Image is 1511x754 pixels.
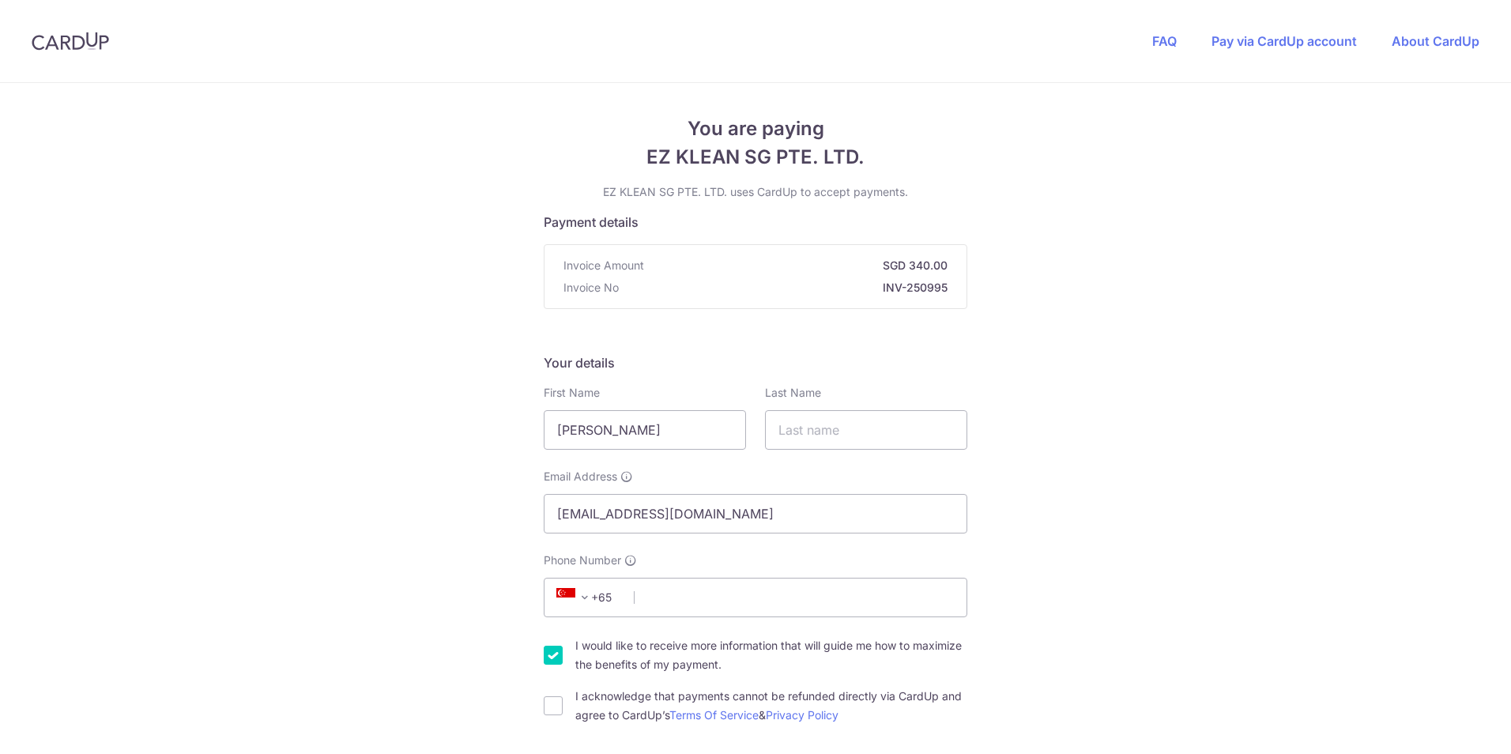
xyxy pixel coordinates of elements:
span: You are paying [544,115,967,143]
label: Last Name [765,385,821,401]
img: CardUp [32,32,109,51]
label: I would like to receive more information that will guide me how to maximize the benefits of my pa... [575,636,967,674]
label: I acknowledge that payments cannot be refunded directly via CardUp and agree to CardUp’s & [575,687,967,725]
h5: Your details [544,353,967,372]
a: Terms Of Service [669,708,759,722]
input: Last name [765,410,967,450]
label: First Name [544,385,600,401]
span: Invoice Amount [563,258,644,273]
a: FAQ [1152,33,1177,49]
h5: Payment details [544,213,967,232]
a: Pay via CardUp account [1211,33,1357,49]
span: Email Address [544,469,617,484]
span: Phone Number [544,552,621,568]
a: About CardUp [1392,33,1479,49]
input: First name [544,410,746,450]
strong: SGD 340.00 [650,258,948,273]
a: Privacy Policy [766,708,838,722]
input: Email address [544,494,967,533]
span: +65 [556,588,594,607]
span: Invoice No [563,280,619,296]
span: +65 [552,588,623,607]
p: EZ KLEAN SG PTE. LTD. uses CardUp to accept payments. [544,184,967,200]
span: EZ KLEAN SG PTE. LTD. [544,143,967,172]
strong: INV-250995 [625,280,948,296]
